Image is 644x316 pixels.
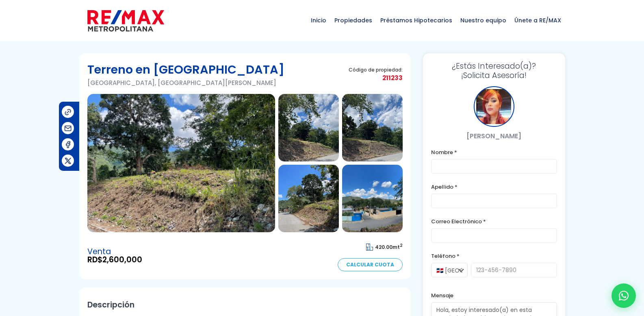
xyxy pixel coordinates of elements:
[431,290,557,301] label: Mensaje
[474,86,514,127] div: Maricela Dominguez
[431,182,557,192] label: Apellido *
[431,251,557,261] label: Teléfono *
[471,263,557,277] input: 123-456-7890
[87,248,142,256] span: Venta
[431,61,557,80] h3: ¡Solicita Asesoría!
[307,8,330,33] span: Inicio
[456,8,510,33] span: Nuestro equipo
[330,8,376,33] span: Propiedades
[64,124,72,133] img: Compartir
[338,258,403,271] a: Calcular Cuota
[64,108,72,116] img: Compartir
[366,244,403,251] span: mt
[349,67,403,73] span: Código de propiedad:
[87,256,142,264] span: RD$
[510,8,565,33] span: Únete a RE/MAX
[431,216,557,227] label: Correo Electrónico *
[87,61,284,78] h1: Terreno en [GEOGRAPHIC_DATA]
[87,78,284,88] p: [GEOGRAPHIC_DATA], [GEOGRAPHIC_DATA][PERSON_NAME]
[376,8,456,33] span: Préstamos Hipotecarios
[278,94,339,161] img: Terreno en La Ciénaga
[342,94,403,161] img: Terreno en La Ciénaga
[87,296,403,314] h2: Descripción
[278,165,339,232] img: Terreno en La Ciénaga
[64,157,72,165] img: Compartir
[342,165,403,232] img: Terreno en La Ciénaga
[64,140,72,149] img: Compartir
[102,254,142,265] span: 2,600,000
[375,244,392,251] span: 420.00
[431,131,557,141] p: [PERSON_NAME]
[349,73,403,83] span: 211233
[400,242,403,248] sup: 2
[87,9,164,33] img: remax-metropolitana-logo
[431,61,557,71] span: ¿Estás Interesado(a)?
[431,147,557,157] label: Nombre *
[87,94,275,232] img: Terreno en La Ciénaga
